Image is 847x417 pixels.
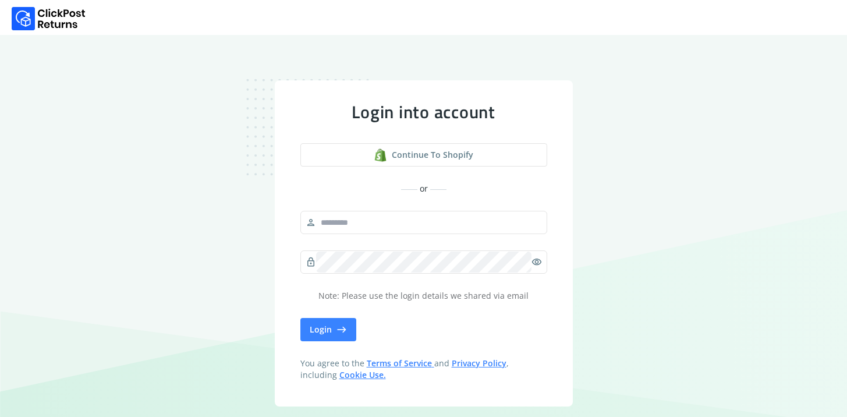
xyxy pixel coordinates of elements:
[531,254,542,270] span: visibility
[306,254,316,270] span: lock
[336,321,347,338] span: east
[300,358,547,381] span: You agree to the and , including
[300,143,547,167] a: shopify logoContinue to shopify
[300,143,547,167] button: Continue to shopify
[367,358,434,369] a: Terms of Service
[300,183,547,195] div: or
[452,358,506,369] a: Privacy Policy
[12,7,86,30] img: Logo
[300,101,547,122] div: Login into account
[392,149,473,161] span: Continue to shopify
[374,149,387,162] img: shopify logo
[306,214,316,231] span: person
[300,290,547,302] p: Note: Please use the login details we shared via email
[339,369,386,380] a: Cookie Use.
[300,318,356,341] button: Login east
